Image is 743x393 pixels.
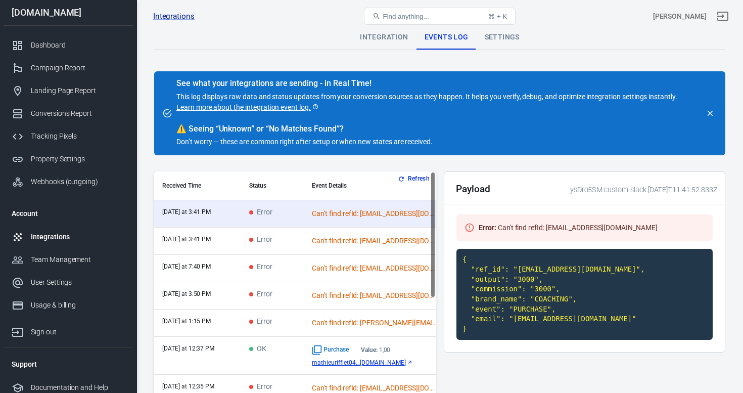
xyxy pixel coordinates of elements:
div: User Settings [31,277,125,288]
div: Can't find refId: [EMAIL_ADDRESS][DOMAIN_NAME] [312,208,438,219]
div: Seeing “Unknown” or “No Matches Found”? [176,124,677,134]
div: Tracking Pixels [31,131,125,142]
div: Landing Page Report [31,85,125,96]
div: Settings [477,25,528,50]
div: 1,00 [361,346,391,354]
div: Team Management [31,254,125,265]
span: mathieurifflet04@gmail.com [312,359,406,366]
li: Support [4,352,133,376]
span: OK [249,345,266,354]
span: Error [249,208,272,217]
time: 2025-09-12T12:35:43+04:00 [162,383,214,390]
a: Webhooks (outgoing) [4,170,133,193]
span: Error [249,318,272,326]
a: Conversions Report [4,102,133,125]
div: Campaign Report [31,63,125,73]
strong: Value: [361,346,378,354]
div: Can't find refId: [EMAIL_ADDRESS][DOMAIN_NAME] [312,236,438,246]
a: Learn more about the integration event log. [176,102,319,113]
div: Documentation and Help [31,382,125,393]
button: Refresh [396,173,434,184]
div: ⌘ + K [488,13,507,20]
time: 2025-09-13T15:41:52+04:00 [162,208,211,215]
div: Dashboard [31,40,125,51]
a: Integrations [4,226,133,248]
a: Tracking Pixels [4,125,133,148]
span: warning [176,124,187,134]
span: Find anything... [383,13,429,20]
div: Can't find refId: [EMAIL_ADDRESS][DOMAIN_NAME] [475,219,662,237]
th: Status [241,171,304,200]
a: Integrations [153,11,195,22]
th: Event Details [304,171,457,200]
span: Error [249,383,272,391]
div: Events Log [416,25,477,50]
div: Property Settings [31,154,125,164]
div: Conversions Report [31,108,125,119]
a: Campaign Report [4,57,133,79]
p: Don’t worry — these are common right after setup or when new states are received. [176,137,677,147]
a: Property Settings [4,148,133,170]
a: mathieurifflet04...[DOMAIN_NAME] [312,359,449,366]
a: Usage & billing [4,294,133,317]
a: User Settings [4,271,133,294]
button: close [703,106,717,120]
div: Can't find refId: [EMAIL_ADDRESS][DOMAIN_NAME] [312,263,438,274]
div: Integration [352,25,416,50]
div: ysDro5SM.custom-slack.[DATE]T11:41:52.833Z [567,185,718,195]
div: Usage & billing [31,300,125,311]
div: Can't find refId: [PERSON_NAME][EMAIL_ADDRESS][DOMAIN_NAME] [312,318,438,328]
time: 2025-09-12T12:37:44+04:00 [162,345,214,352]
div: Sign out [31,327,125,337]
time: 2025-09-12T15:50:55+04:00 [162,290,211,297]
span: Error [249,236,272,244]
div: See what your integrations are sending - in Real Time! [176,78,677,89]
time: 2025-09-13T15:41:19+04:00 [162,236,211,243]
div: Account id: ysDro5SM [653,11,707,22]
div: Integrations [31,232,125,242]
div: Can't find refId: [EMAIL_ADDRESS][DOMAIN_NAME] [312,290,438,301]
h2: Payload [456,184,490,194]
a: Landing Page Report [4,79,133,102]
span: Error [249,290,272,299]
button: Find anything...⌘ + K [364,8,516,25]
code: { "ref_id": "[EMAIL_ADDRESS][DOMAIN_NAME]", "output": "3000", "commission": "3000", "brand_name":... [456,249,713,340]
a: Sign out [711,4,735,28]
a: Dashboard [4,34,133,57]
strong: Error : [479,224,496,232]
time: 2025-09-12T13:15:45+04:00 [162,318,211,325]
span: Standard event name [312,345,349,355]
th: Received Time [154,171,241,200]
a: Team Management [4,248,133,271]
div: Webhooks (outgoing) [31,177,125,187]
span: Error [249,263,272,272]
div: [DOMAIN_NAME] [4,8,133,17]
li: Account [4,201,133,226]
a: Sign out [4,317,133,343]
time: 2025-09-12T19:40:23+04:00 [162,263,211,270]
p: This log displays raw data and status updates from your conversion sources as they happen. It hel... [176,92,677,113]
